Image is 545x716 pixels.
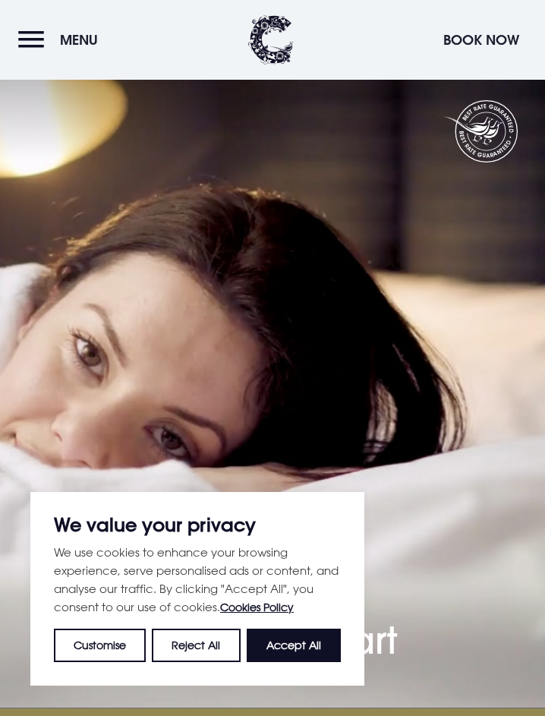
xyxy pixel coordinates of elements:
img: Clandeboye Lodge [248,15,294,65]
button: Book Now [436,24,527,56]
a: Cookies Policy [220,601,294,613]
p: We value your privacy [54,516,341,534]
h1: A place apart [9,576,536,663]
button: Accept All [247,629,341,662]
button: Reject All [152,629,240,662]
button: Menu [18,24,106,56]
span: Menu [60,31,98,49]
p: We use cookies to enhance your browsing experience, serve personalised ads or content, and analys... [54,543,341,617]
button: Customise [54,629,146,662]
div: We value your privacy [30,492,364,686]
